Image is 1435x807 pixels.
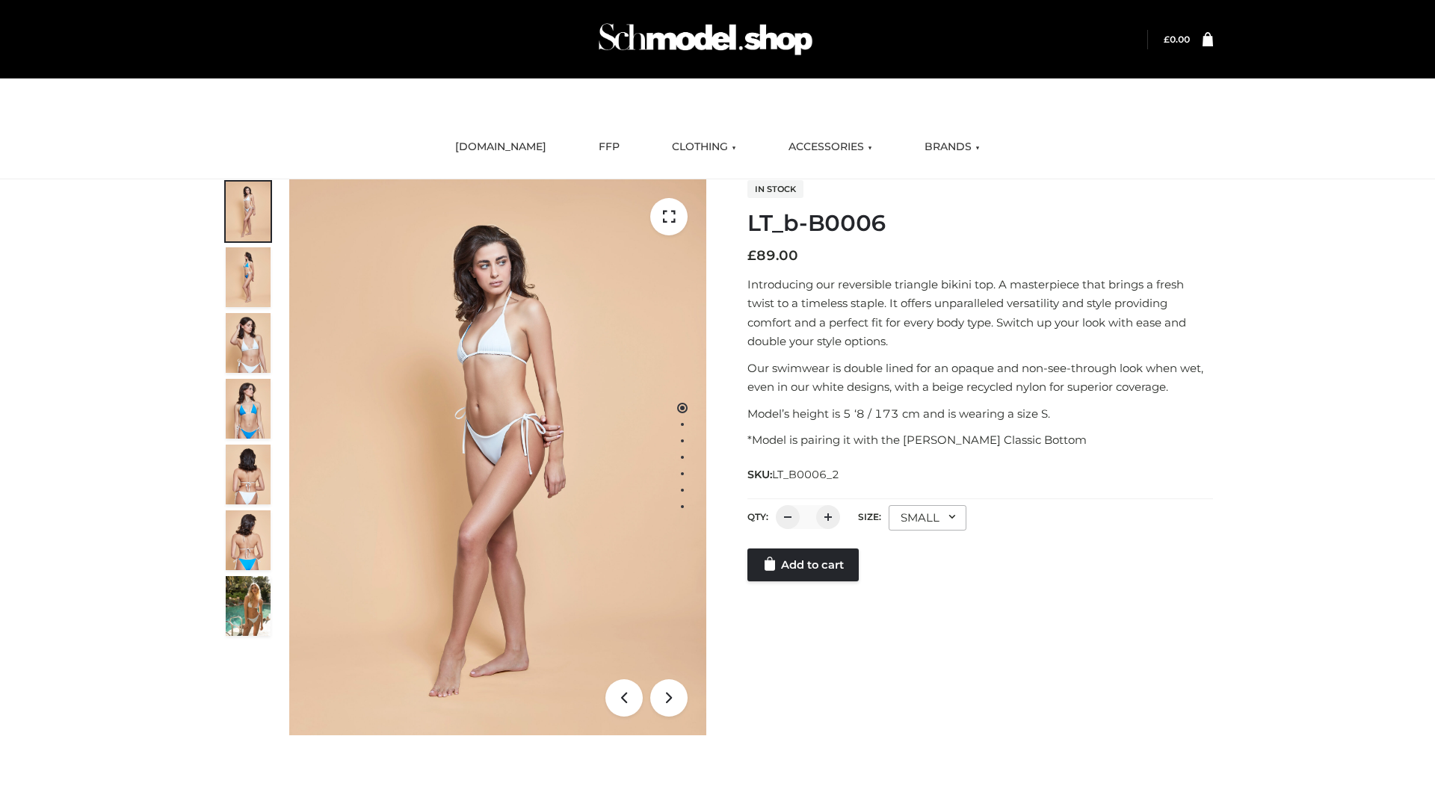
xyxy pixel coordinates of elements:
[747,548,859,581] a: Add to cart
[889,505,966,531] div: SMALL
[226,313,271,373] img: ArielClassicBikiniTop_CloudNine_AzureSky_OW114ECO_3-scaled.jpg
[226,379,271,439] img: ArielClassicBikiniTop_CloudNine_AzureSky_OW114ECO_4-scaled.jpg
[747,247,756,264] span: £
[226,445,271,504] img: ArielClassicBikiniTop_CloudNine_AzureSky_OW114ECO_7-scaled.jpg
[747,511,768,522] label: QTY:
[747,247,798,264] bdi: 89.00
[747,404,1213,424] p: Model’s height is 5 ‘8 / 173 cm and is wearing a size S.
[226,576,271,636] img: Arieltop_CloudNine_AzureSky2.jpg
[913,131,991,164] a: BRANDS
[289,179,706,735] img: LT_b-B0006
[1164,34,1170,45] span: £
[226,510,271,570] img: ArielClassicBikiniTop_CloudNine_AzureSky_OW114ECO_8-scaled.jpg
[1164,34,1190,45] bdi: 0.00
[593,10,818,69] img: Schmodel Admin 964
[444,131,558,164] a: [DOMAIN_NAME]
[747,430,1213,450] p: *Model is pairing it with the [PERSON_NAME] Classic Bottom
[747,180,803,198] span: In stock
[858,511,881,522] label: Size:
[661,131,747,164] a: CLOTHING
[587,131,631,164] a: FFP
[226,247,271,307] img: ArielClassicBikiniTop_CloudNine_AzureSky_OW114ECO_2-scaled.jpg
[226,182,271,241] img: ArielClassicBikiniTop_CloudNine_AzureSky_OW114ECO_1-scaled.jpg
[747,210,1213,237] h1: LT_b-B0006
[747,359,1213,397] p: Our swimwear is double lined for an opaque and non-see-through look when wet, even in our white d...
[777,131,883,164] a: ACCESSORIES
[747,275,1213,351] p: Introducing our reversible triangle bikini top. A masterpiece that brings a fresh twist to a time...
[1164,34,1190,45] a: £0.00
[772,468,839,481] span: LT_B0006_2
[747,466,841,483] span: SKU:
